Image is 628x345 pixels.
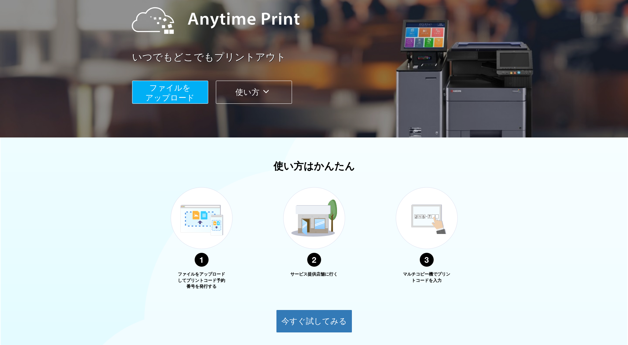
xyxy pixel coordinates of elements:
button: ファイルを​​アップロード [132,81,208,104]
button: 今すぐ試してみる [276,310,352,333]
button: 使い方 [216,81,292,104]
span: ファイルを ​​アップロード [145,83,195,102]
p: ファイルをアップロードしてプリントコード予約番号を発行する [177,271,226,290]
a: いつでもどこでもプリントアウト [132,50,513,64]
p: サービス提供店舗に行く [289,271,339,278]
p: マルチコピー機でプリントコードを入力 [402,271,452,284]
